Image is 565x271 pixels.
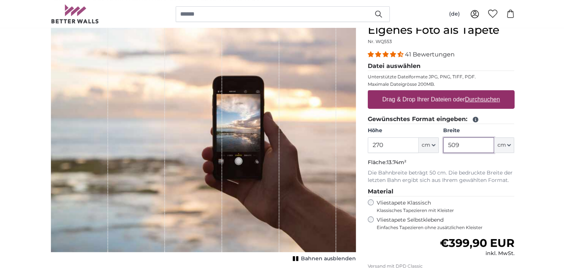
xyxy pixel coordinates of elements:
[405,51,455,58] span: 41 Bewertungen
[368,263,514,269] p: Versand mit DPD Classic
[419,137,439,153] button: cm
[368,169,514,184] p: Die Bahnbreite beträgt 50 cm. Die bedruckte Breite der letzten Bahn ergibt sich aus Ihrem gewählt...
[387,159,406,166] span: 13.74m²
[494,137,514,153] button: cm
[51,23,356,264] div: 1 of 1
[368,127,439,134] label: Höhe
[368,115,514,124] legend: Gewünschtes Format eingeben:
[443,127,514,134] label: Breite
[368,62,514,71] legend: Datei auswählen
[377,208,508,213] span: Klassisches Tapezieren mit Kleister
[377,216,514,231] label: Vliestapete Selbstklebend
[368,23,514,37] h1: Eigenes Foto als Tapete
[439,250,514,257] div: inkl. MwSt.
[497,141,506,149] span: cm
[290,254,356,264] button: Bahnen ausblenden
[443,7,466,21] button: (de)
[379,92,503,107] label: Drag & Drop Ihrer Dateien oder
[368,159,514,166] p: Fläche:
[465,96,500,102] u: Durchsuchen
[368,51,405,58] span: 4.39 stars
[51,4,99,23] img: Betterwalls
[368,39,392,44] span: Nr. WQ553
[377,225,514,231] span: Einfaches Tapezieren ohne zusätzlichen Kleister
[368,74,514,80] p: Unterstützte Dateiformate JPG, PNG, TIFF, PDF.
[422,141,430,149] span: cm
[301,255,356,262] span: Bahnen ausblenden
[368,187,514,196] legend: Material
[439,236,514,250] span: €399,90 EUR
[377,199,508,213] label: Vliestapete Klassisch
[368,81,514,87] p: Maximale Dateigrösse 200MB.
